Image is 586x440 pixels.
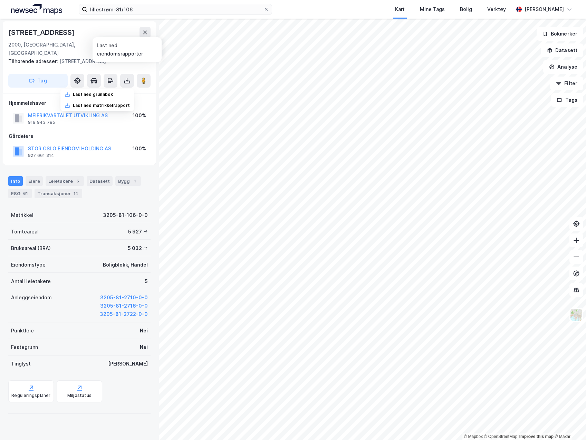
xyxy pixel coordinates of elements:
div: 14 [72,190,79,197]
button: Datasett [541,43,583,57]
button: Tags [551,93,583,107]
div: Boligblokk, Handel [103,261,148,269]
div: Last ned grunnbok [73,92,113,97]
div: Antall leietakere [11,277,51,286]
div: [STREET_ADDRESS] [8,57,145,66]
button: Analyse [543,60,583,74]
button: Filter [550,77,583,90]
div: Tinglyst [11,360,31,368]
div: Tomteareal [11,228,39,236]
img: Z [570,308,583,321]
div: 3205-81-106-0-0 [103,211,148,219]
div: 2000, [GEOGRAPHIC_DATA], [GEOGRAPHIC_DATA] [8,41,113,57]
div: Eiendomstype [11,261,46,269]
img: logo.a4113a55bc3d86da70a041830d287a7e.svg [11,4,62,14]
div: 100% [133,111,146,120]
div: Nei [140,327,148,335]
div: Bygg [115,176,141,186]
div: Gårdeiere [9,132,150,140]
div: 5 [74,178,81,184]
div: Eiere [26,176,43,186]
div: Punktleie [11,327,34,335]
button: 3205-81-2722-0-0 [100,310,148,318]
div: 5 927 ㎡ [128,228,148,236]
div: 1 [131,178,138,184]
div: Transaksjoner [35,189,82,198]
div: Hjemmelshaver [9,99,150,107]
div: Reguleringsplaner [11,393,50,398]
div: 5 032 ㎡ [128,244,148,252]
div: Matrikkel [11,211,33,219]
button: Tag [8,74,68,88]
button: 3205-81-2710-0-0 [100,293,148,302]
span: Tilhørende adresser: [8,58,59,64]
div: [PERSON_NAME] [525,5,564,13]
div: Leietakere [46,176,84,186]
div: [STREET_ADDRESS] [8,27,76,38]
div: 919 943 785 [28,120,55,125]
div: Nei [140,343,148,351]
div: Bolig [460,5,472,13]
iframe: Chat Widget [551,407,586,440]
div: Verktøy [487,5,506,13]
div: Bruksareal (BRA) [11,244,51,252]
div: [PERSON_NAME] [108,360,148,368]
div: Kart [395,5,405,13]
button: 3205-81-2716-0-0 [100,302,148,310]
div: Miljøstatus [67,393,92,398]
div: Festegrunn [11,343,38,351]
input: Søk på adresse, matrikkel, gårdeiere, leietakere eller personer [87,4,263,14]
div: 5 [145,277,148,286]
div: ESG [8,189,32,198]
div: 100% [133,144,146,153]
div: Info [8,176,23,186]
div: 927 661 314 [28,153,54,158]
div: Mine Tags [420,5,445,13]
button: Bokmerker [537,27,583,41]
div: Lillestrøm, 81/106 [113,41,151,57]
div: 61 [22,190,29,197]
a: Improve this map [519,434,554,439]
div: Last ned matrikkelrapport [73,103,130,108]
a: OpenStreetMap [484,434,518,439]
div: Datasett [87,176,113,186]
div: Anleggseiendom [11,293,52,302]
a: Mapbox [464,434,483,439]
